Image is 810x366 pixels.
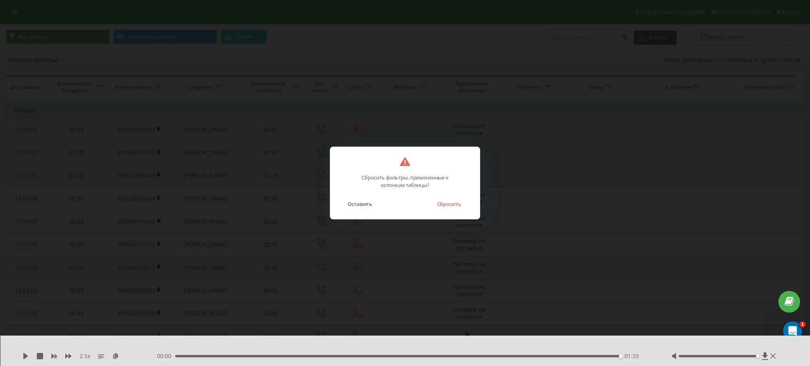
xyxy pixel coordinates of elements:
button: Сбросить [433,199,465,209]
div: Accessibility label [756,355,759,358]
span: 1 [799,321,806,328]
span: 00:00 [157,352,175,360]
div: Accessibility label [619,355,622,358]
iframe: Intercom live chat [783,321,802,340]
span: 01:33 [625,352,639,360]
button: Оставить [344,199,376,209]
p: Сбросить фильтры, примененные к колонкам таблицы? [352,166,458,189]
span: 2.5 x [79,352,90,360]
